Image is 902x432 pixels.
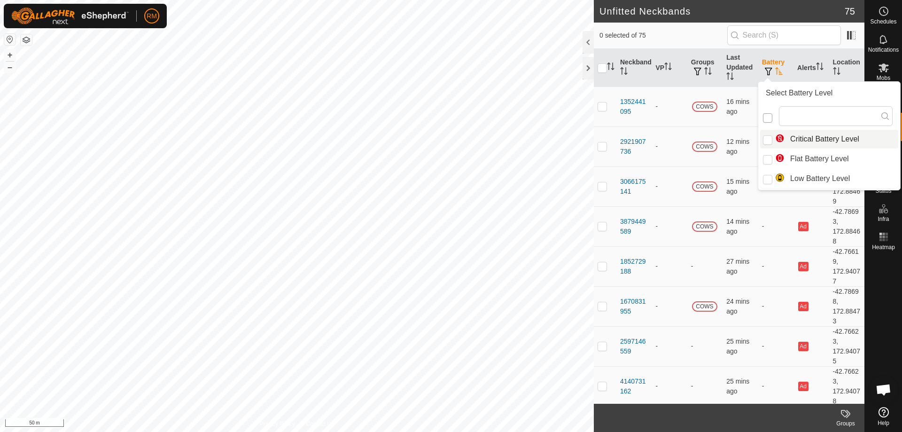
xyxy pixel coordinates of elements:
td: -42.76623, 172.94075 [829,326,864,366]
a: Help [865,403,902,430]
td: - [687,246,723,286]
button: Map Layers [21,34,32,46]
td: -42.76623, 172.94078 [829,366,864,406]
td: -42.76619, 172.94077 [829,246,864,286]
td: - [758,366,793,406]
p-sorticon: Activate to sort [775,69,783,76]
span: Schedules [870,19,896,24]
span: Help [878,420,889,426]
td: - [687,366,723,406]
span: Critical Battery Level [775,134,859,145]
span: 25 Sept 2025, 5:21 am [726,218,749,235]
img: Gallagher Logo [11,8,129,24]
span: Status [875,188,891,194]
div: 3066175141 [620,177,648,196]
span: Notifications [868,47,899,53]
app-display-virtual-paddock-transition: - [655,382,658,390]
app-display-virtual-paddock-transition: - [655,262,658,270]
span: 25 Sept 2025, 5:20 am [726,178,749,195]
button: – [4,62,16,73]
div: 4140731162 [620,377,648,396]
th: VP [652,49,687,87]
a: Contact Us [306,420,334,428]
p-sorticon: Activate to sort [664,64,672,71]
div: 1852729188 [620,257,648,276]
button: + [4,49,16,61]
span: 25 Sept 2025, 5:23 am [726,138,749,155]
div: 3879449589 [620,217,648,236]
button: Ad [798,262,809,271]
p-sorticon: Activate to sort [726,74,734,81]
span: Infra [878,216,889,222]
span: RM [147,11,157,21]
th: Location [829,49,864,87]
p-sorticon: Activate to sort [620,69,628,76]
span: Flat Battery Level [775,153,849,165]
div: 1352441095 [620,97,648,117]
li: Low Battery Level [760,169,898,188]
span: Low Battery Level [775,173,850,184]
span: COWS [692,102,717,112]
span: 25 Sept 2025, 5:10 am [726,377,749,395]
div: Select Battery Level [760,84,898,102]
td: - [758,246,793,286]
span: 75 [845,4,855,18]
div: 2597146559 [620,337,648,356]
th: Neckband [616,49,652,87]
th: Battery [758,49,793,87]
button: Reset Map [4,34,16,45]
button: Ad [798,342,809,351]
app-display-virtual-paddock-transition: - [655,182,658,190]
button: Ad [798,382,809,391]
button: Ad [798,302,809,311]
span: Heatmap [872,244,895,250]
div: 2921907736 [620,137,648,157]
div: Open chat [870,376,898,404]
li: Critical Battery Level [760,130,898,149]
th: Last Updated [723,49,758,87]
p-sorticon: Activate to sort [607,64,614,71]
span: Mobs [877,75,890,81]
p-sorticon: Activate to sort [816,64,824,71]
td: - [687,326,723,366]
h2: Unfitted Neckbands [599,6,845,17]
app-display-virtual-paddock-transition: - [655,142,658,150]
app-display-virtual-paddock-transition: - [655,302,658,310]
td: -42.78698, 172.88473 [829,286,864,326]
th: Groups [687,49,723,87]
app-display-virtual-paddock-transition: - [655,342,658,350]
td: - [758,326,793,366]
span: COWS [692,181,717,192]
td: - [758,206,793,246]
input: Search (S) [727,25,841,45]
span: 25 Sept 2025, 5:19 am [726,98,749,115]
th: Alerts [793,49,829,87]
span: 0 selected of 75 [599,31,727,40]
button: Ad [798,222,809,231]
td: -42.78693, 172.88468 [829,206,864,246]
span: COWS [692,301,717,312]
span: 25 Sept 2025, 5:08 am [726,258,749,275]
app-display-virtual-paddock-transition: - [655,222,658,230]
p-sorticon: Activate to sort [833,69,840,76]
span: COWS [692,141,717,152]
span: 25 Sept 2025, 5:11 am [726,298,749,315]
li: Flat Battery Level [760,149,898,168]
span: 25 Sept 2025, 5:10 am [726,338,749,355]
div: Groups [827,419,864,428]
span: COWS [692,221,717,232]
td: - [758,286,793,326]
app-display-virtual-paddock-transition: - [655,102,658,110]
p-sorticon: Activate to sort [704,69,712,76]
div: 1670831955 [620,297,648,316]
a: Privacy Policy [260,420,295,428]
